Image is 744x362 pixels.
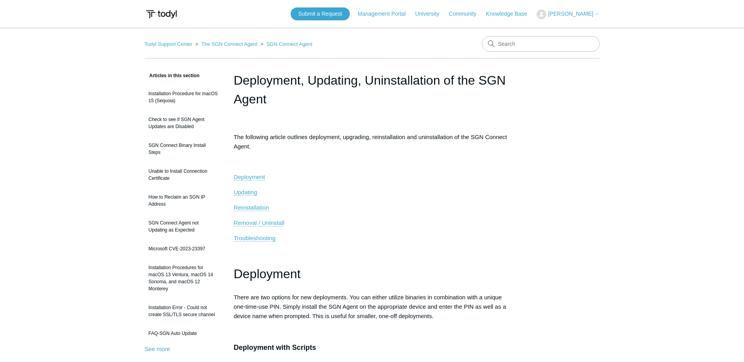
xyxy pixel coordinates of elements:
a: Knowledge Base [486,10,535,18]
span: Troubleshooting [234,235,276,241]
a: Troubleshooting [234,235,276,242]
span: Deployment [234,267,301,281]
a: SGN Connect Agent [266,41,312,47]
span: Deployment with Scripts [234,344,316,351]
span: There are two options for new deployments. You can either utilize binaries in combination with a ... [234,294,506,319]
span: [PERSON_NAME] [548,11,593,17]
a: SGN Connect Agent not Updating as Expected [145,215,222,237]
a: Installation Procedure for macOS 15 (Sequoia) [145,86,222,108]
span: The following article outlines deployment, upgrading, reinstallation and uninstallation of the SG... [234,134,507,150]
span: Deployment [234,174,265,180]
li: The SGN Connect Agent [194,41,259,47]
a: The SGN Connect Agent [201,41,257,47]
a: Installation Error - Could not create SSL/TLS secure channel [145,300,222,322]
a: Check to see if SGN Agent Updates are Disabled [145,112,222,134]
a: Unable to Install Connection Certificate [145,164,222,186]
h1: Deployment, Updating, Uninstallation of the SGN Agent [234,71,511,109]
a: FAQ-SGN Auto Update [145,326,222,341]
li: Todyl Support Center [145,41,194,47]
img: Todyl Support Center Help Center home page [145,7,178,22]
button: [PERSON_NAME] [537,9,599,19]
a: University [415,10,447,18]
a: Installation Procedures for macOS 13 Ventura, macOS 14 Sonoma, and macOS 12 Monterey [145,260,222,296]
a: Management Portal [358,10,413,18]
li: SGN Connect Agent [259,41,312,47]
a: Reinstallation [234,204,269,211]
a: SGN Connect Binary Install Steps [145,138,222,160]
a: See more [145,346,170,352]
input: Search [482,36,600,52]
a: Microsoft CVE-2023-23397 [145,241,222,256]
a: Deployment [234,174,265,181]
span: Articles in this section [145,73,200,78]
a: Removal / Uninstall [234,219,284,226]
a: Submit a Request [291,7,350,20]
a: Updating [234,189,257,196]
a: Todyl Support Center [145,41,193,47]
span: Removal / Uninstall [234,219,284,226]
a: Community [449,10,484,18]
a: How to Reclaim an SGN IP Address [145,190,222,212]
